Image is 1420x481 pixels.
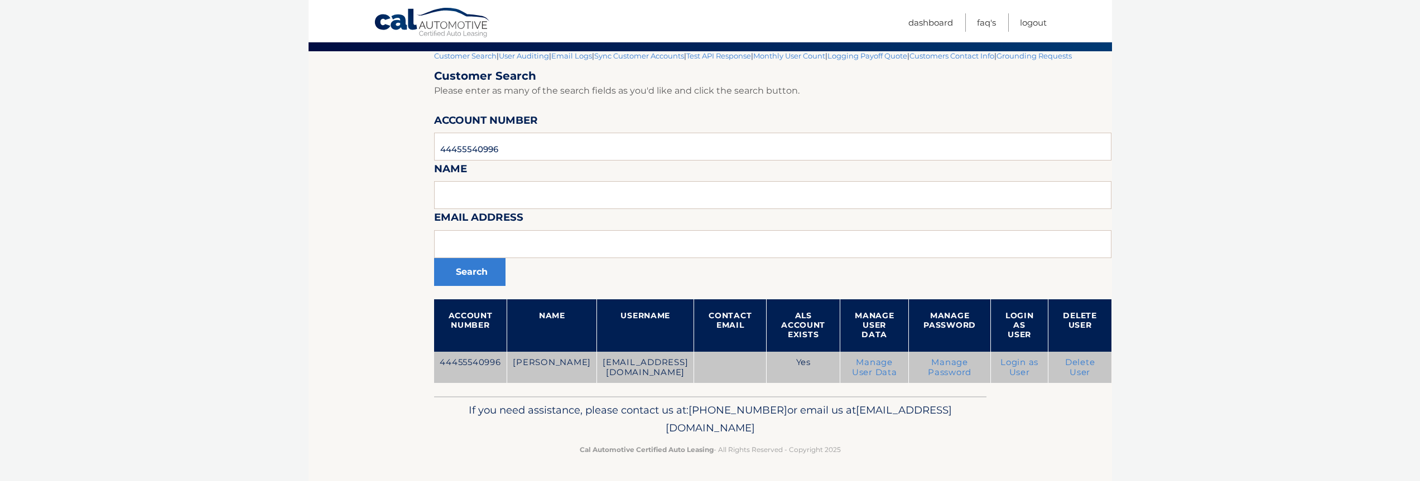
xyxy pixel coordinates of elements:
[580,445,714,454] strong: Cal Automotive Certified Auto Leasing
[434,299,507,352] th: Account Number
[507,352,597,383] td: [PERSON_NAME]
[997,51,1072,60] a: Grounding Requests
[441,444,979,455] p: - All Rights Reserved - Copyright 2025
[551,51,592,60] a: Email Logs
[1065,357,1095,377] a: Delete User
[689,404,787,416] span: [PHONE_NUMBER]
[434,258,506,286] button: Search
[434,161,467,181] label: Name
[1048,299,1111,352] th: Delete User
[374,7,491,40] a: Cal Automotive
[928,357,971,377] a: Manage Password
[666,404,952,434] span: [EMAIL_ADDRESS][DOMAIN_NAME]
[594,51,684,60] a: Sync Customer Accounts
[909,51,994,60] a: Customers Contact Info
[767,352,840,383] td: Yes
[840,299,909,352] th: Manage User Data
[909,299,991,352] th: Manage Password
[767,299,840,352] th: ALS Account Exists
[827,51,907,60] a: Logging Payoff Quote
[977,13,996,32] a: FAQ's
[441,401,979,437] p: If you need assistance, please contact us at: or email us at
[499,51,549,60] a: User Auditing
[597,352,694,383] td: [EMAIL_ADDRESS][DOMAIN_NAME]
[753,51,825,60] a: Monthly User Count
[694,299,767,352] th: Contact Email
[1000,357,1038,377] a: Login as User
[507,299,597,352] th: Name
[434,51,497,60] a: Customer Search
[908,13,953,32] a: Dashboard
[434,209,523,230] label: Email Address
[434,83,1111,99] p: Please enter as many of the search fields as you'd like and click the search button.
[1020,13,1047,32] a: Logout
[434,69,1111,83] h2: Customer Search
[990,299,1048,352] th: Login as User
[686,51,751,60] a: Test API Response
[434,112,538,133] label: Account Number
[434,352,507,383] td: 44455540996
[434,51,1111,396] div: | | | | | | | |
[597,299,694,352] th: Username
[852,357,897,377] a: Manage User Data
